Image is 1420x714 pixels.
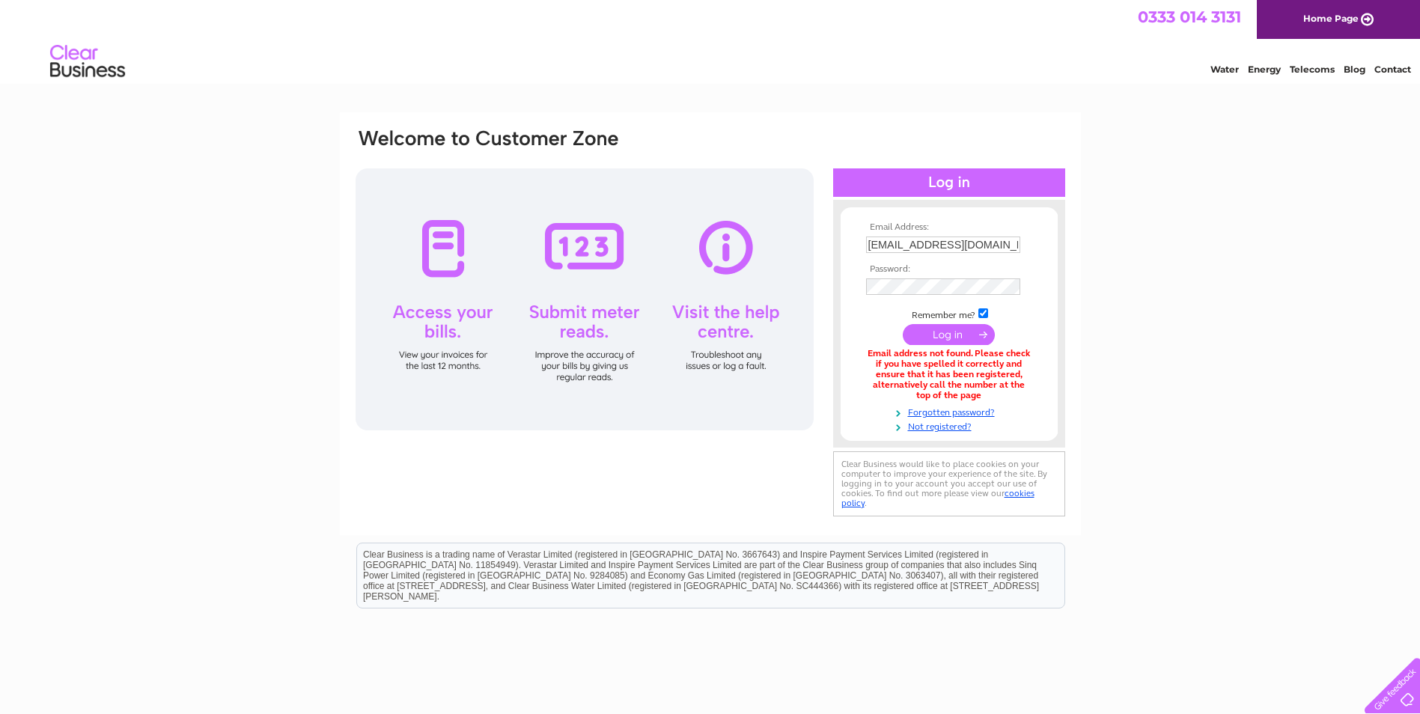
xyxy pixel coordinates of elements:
div: Clear Business is a trading name of Verastar Limited (registered in [GEOGRAPHIC_DATA] No. 3667643... [357,8,1064,73]
img: logo.png [49,39,126,85]
div: Email address not found. Please check if you have spelled it correctly and ensure that it has bee... [866,349,1032,400]
input: Submit [903,324,995,345]
a: Energy [1248,64,1281,75]
a: cookies policy [841,488,1034,508]
a: 0333 014 3131 [1138,7,1241,26]
a: Blog [1344,64,1365,75]
a: Contact [1374,64,1411,75]
a: Telecoms [1290,64,1335,75]
a: Water [1210,64,1239,75]
a: Forgotten password? [866,404,1036,418]
th: Email Address: [862,222,1036,233]
div: Clear Business would like to place cookies on your computer to improve your experience of the sit... [833,451,1065,516]
a: Not registered? [866,418,1036,433]
td: Remember me? [862,306,1036,321]
th: Password: [862,264,1036,275]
